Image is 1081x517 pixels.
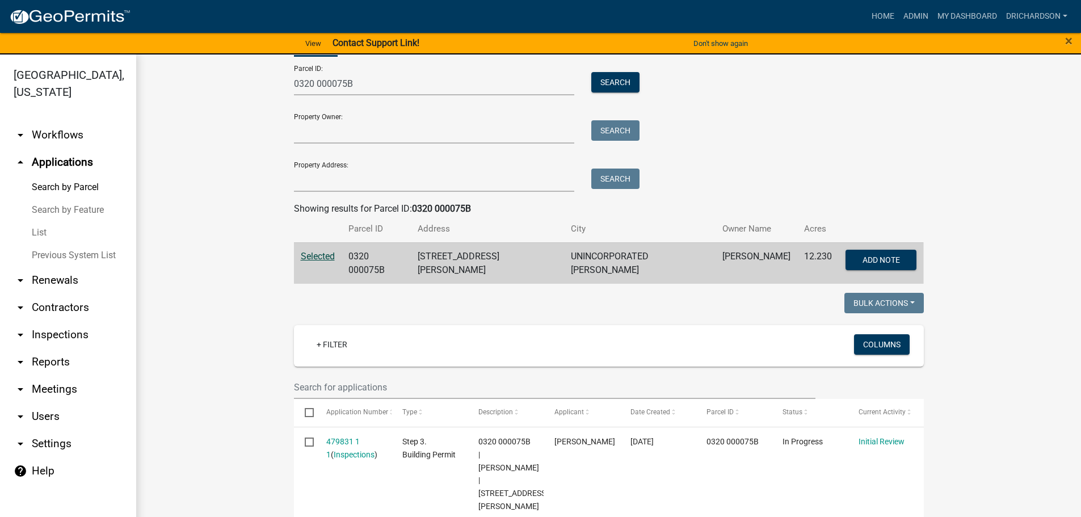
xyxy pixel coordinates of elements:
button: Search [591,120,640,141]
span: Description [478,408,513,416]
span: Status [783,408,802,416]
a: Admin [899,6,933,27]
datatable-header-cell: Application Number [316,399,392,426]
th: City [564,216,716,242]
strong: 0320 000075B [412,203,471,214]
span: Applicant [554,408,584,416]
datatable-header-cell: Type [392,399,468,426]
a: + Filter [308,334,356,355]
th: Address [411,216,565,242]
datatable-header-cell: Applicant [544,399,620,426]
datatable-header-cell: Date Created [620,399,696,426]
datatable-header-cell: Select [294,399,316,426]
a: Inspections [334,450,375,459]
i: arrow_drop_down [14,128,27,142]
span: Type [402,408,417,416]
span: Parcel ID [706,408,734,416]
i: arrow_drop_up [14,155,27,169]
a: Initial Review [859,437,905,446]
span: × [1065,33,1072,49]
span: Application Number [326,408,388,416]
span: Add Note [863,255,900,264]
button: Close [1065,34,1072,48]
span: Date Created [630,408,670,416]
datatable-header-cell: Status [772,399,848,426]
span: 0320 000075B | THOMPSON RAY E JR | 355 TUCKER RD [478,437,548,511]
button: Search [591,72,640,93]
td: 12.230 [797,242,839,284]
span: 0320 000075B [706,437,759,446]
button: Add Note [846,250,916,270]
a: My Dashboard [933,6,1002,27]
th: Parcel ID [342,216,411,242]
td: [STREET_ADDRESS][PERSON_NAME] [411,242,565,284]
i: help [14,464,27,478]
i: arrow_drop_down [14,274,27,287]
i: arrow_drop_down [14,410,27,423]
button: Don't show again [689,34,752,53]
datatable-header-cell: Description [468,399,544,426]
th: Acres [797,216,839,242]
div: Showing results for Parcel ID: [294,202,924,216]
a: 479831 1 1 [326,437,360,459]
div: ( ) [326,435,381,461]
a: View [301,34,326,53]
span: 09/17/2025 [630,437,654,446]
i: arrow_drop_down [14,437,27,451]
input: Search for applications [294,376,816,399]
span: RAY E THOMPSON, JR [554,437,615,446]
datatable-header-cell: Current Activity [848,399,924,426]
i: arrow_drop_down [14,383,27,396]
i: arrow_drop_down [14,301,27,314]
td: UNINCORPORATED [PERSON_NAME] [564,242,716,284]
td: 0320 000075B [342,242,411,284]
a: drichardson [1002,6,1072,27]
button: Columns [854,334,910,355]
th: Owner Name [716,216,797,242]
span: Current Activity [859,408,906,416]
span: Step 3. Building Permit [402,437,456,459]
td: [PERSON_NAME] [716,242,797,284]
span: In Progress [783,437,823,446]
i: arrow_drop_down [14,355,27,369]
datatable-header-cell: Parcel ID [696,399,772,426]
a: Selected [301,251,335,262]
button: Bulk Actions [844,293,924,313]
strong: Contact Support Link! [333,37,419,48]
i: arrow_drop_down [14,328,27,342]
button: Search [591,169,640,189]
a: Home [867,6,899,27]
